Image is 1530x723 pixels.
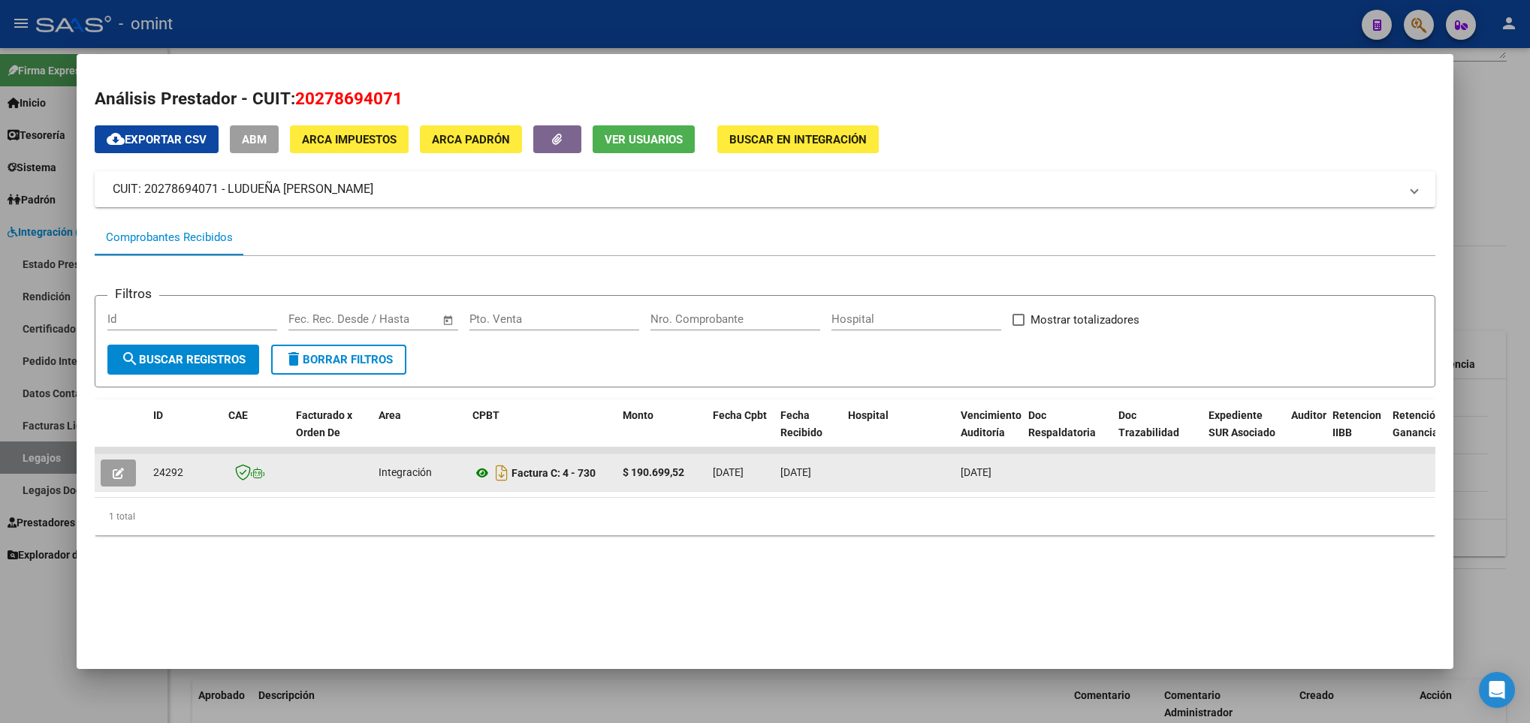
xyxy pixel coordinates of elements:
[512,467,596,479] strong: Factura C: 4 - 730
[774,399,842,465] datatable-header-cell: Fecha Recibido
[1285,399,1326,465] datatable-header-cell: Auditoria
[617,399,707,465] datatable-header-cell: Monto
[420,125,522,153] button: ARCA Padrón
[439,312,457,329] button: Open calendar
[147,399,222,465] datatable-header-cell: ID
[222,399,290,465] datatable-header-cell: CAE
[107,133,207,146] span: Exportar CSV
[1209,409,1275,438] span: Expediente SUR Asociado
[605,133,683,146] span: Ver Usuarios
[780,409,822,438] span: Fecha Recibido
[1022,399,1112,465] datatable-header-cell: Doc Respaldatoria
[1326,399,1387,465] datatable-header-cell: Retencion IIBB
[713,409,767,421] span: Fecha Cpbt
[593,125,695,153] button: Ver Usuarios
[432,133,510,146] span: ARCA Padrón
[472,409,499,421] span: CPBT
[285,353,393,366] span: Borrar Filtros
[285,350,303,368] mat-icon: delete
[1028,409,1096,438] span: Doc Respaldatoria
[842,399,955,465] datatable-header-cell: Hospital
[1393,409,1444,438] span: Retención Ganancias
[363,312,436,326] input: Fecha fin
[780,466,811,478] span: [DATE]
[153,409,163,421] span: ID
[623,466,684,478] strong: $ 190.699,52
[379,466,432,478] span: Integración
[1031,311,1139,329] span: Mostrar totalizadores
[153,466,183,478] span: 24292
[290,399,373,465] datatable-header-cell: Facturado x Orden De
[466,399,617,465] datatable-header-cell: CPBT
[1203,399,1285,465] datatable-header-cell: Expediente SUR Asociado
[1112,399,1203,465] datatable-header-cell: Doc Trazabilidad
[373,399,466,465] datatable-header-cell: Area
[492,461,512,485] i: Descargar documento
[1291,409,1335,421] span: Auditoria
[296,409,352,438] span: Facturado x Orden De
[113,180,1399,198] mat-panel-title: CUIT: 20278694071 - LUDUEÑA [PERSON_NAME]
[107,130,125,148] mat-icon: cloud_download
[1387,399,1447,465] datatable-header-cell: Retención Ganancias
[95,125,219,153] button: Exportar CSV
[121,350,139,368] mat-icon: search
[95,171,1435,207] mat-expansion-panel-header: CUIT: 20278694071 - LUDUEÑA [PERSON_NAME]
[961,466,991,478] span: [DATE]
[1479,672,1515,708] div: Open Intercom Messenger
[1332,409,1381,438] span: Retencion IIBB
[95,498,1435,535] div: 1 total
[295,89,403,108] span: 20278694071
[230,125,279,153] button: ABM
[623,409,653,421] span: Monto
[729,133,867,146] span: Buscar en Integración
[271,345,406,375] button: Borrar Filtros
[717,125,879,153] button: Buscar en Integración
[242,133,267,146] span: ABM
[228,409,248,421] span: CAE
[107,345,259,375] button: Buscar Registros
[95,86,1435,112] h2: Análisis Prestador - CUIT:
[955,399,1022,465] datatable-header-cell: Vencimiento Auditoría
[107,284,159,303] h3: Filtros
[713,466,744,478] span: [DATE]
[302,133,397,146] span: ARCA Impuestos
[707,399,774,465] datatable-header-cell: Fecha Cpbt
[288,312,349,326] input: Fecha inicio
[961,409,1022,438] span: Vencimiento Auditoría
[290,125,409,153] button: ARCA Impuestos
[121,353,246,366] span: Buscar Registros
[379,409,401,421] span: Area
[848,409,889,421] span: Hospital
[106,229,233,246] div: Comprobantes Recibidos
[1118,409,1179,438] span: Doc Trazabilidad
